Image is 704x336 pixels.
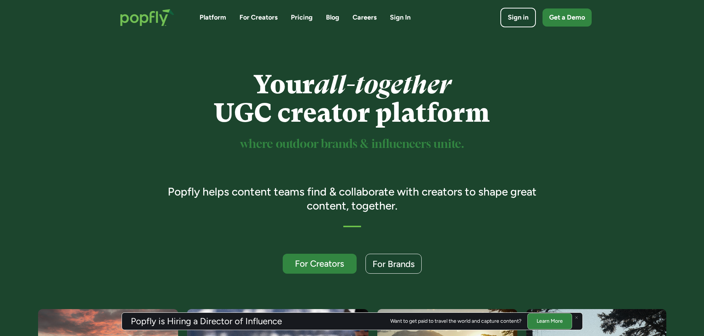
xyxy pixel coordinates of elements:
a: For Brands [365,254,422,274]
h3: Popfly helps content teams find & collaborate with creators to shape great content, together. [157,185,547,212]
a: Careers [353,13,377,22]
sup: where outdoor brands & influencers unite. [240,139,464,150]
a: Platform [200,13,226,22]
div: Sign in [508,13,528,22]
div: Want to get paid to travel the world and capture content? [390,318,521,324]
a: Pricing [291,13,313,22]
h1: Your UGC creator platform [157,70,547,127]
a: For Creators [239,13,278,22]
h3: Popfly is Hiring a Director of Influence [131,317,282,326]
div: For Brands [373,259,415,269]
a: Learn More [527,313,572,329]
a: Blog [326,13,339,22]
div: For Creators [289,259,350,268]
em: all-together [314,70,451,100]
a: For Creators [283,254,357,274]
a: home [113,1,182,34]
div: Get a Demo [549,13,585,22]
a: Sign In [390,13,411,22]
a: Get a Demo [543,8,592,27]
a: Sign in [500,8,536,27]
